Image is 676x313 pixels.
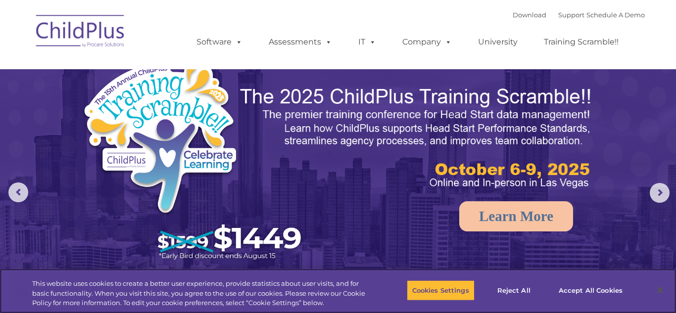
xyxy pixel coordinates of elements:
[483,280,545,301] button: Reject All
[468,32,528,52] a: University
[31,8,130,57] img: ChildPlus by Procare Solutions
[407,280,475,301] button: Cookies Settings
[138,106,180,113] span: Phone number
[32,279,372,308] div: This website uses cookies to create a better user experience, provide statistics about user visit...
[259,32,342,52] a: Assessments
[586,11,645,19] a: Schedule A Demo
[348,32,386,52] a: IT
[649,279,671,301] button: Close
[558,11,584,19] a: Support
[138,65,168,73] span: Last name
[513,11,546,19] a: Download
[187,32,252,52] a: Software
[553,280,628,301] button: Accept All Cookies
[459,201,573,231] a: Learn More
[513,11,645,19] font: |
[392,32,462,52] a: Company
[534,32,628,52] a: Training Scramble!!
